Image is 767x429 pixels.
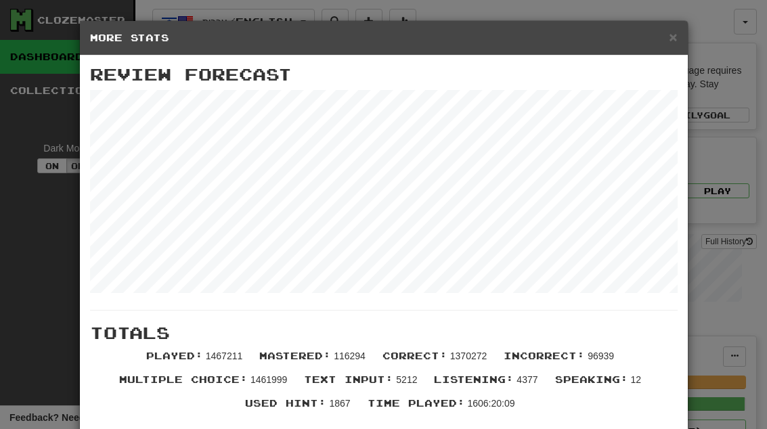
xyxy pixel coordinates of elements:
[90,31,678,45] h5: More Stats
[253,349,376,373] li: 116294
[304,374,393,385] span: Text Input :
[259,350,331,361] span: Mastered :
[139,349,253,373] li: 1467211
[245,397,326,409] span: Used Hint :
[297,373,427,397] li: 5212
[504,350,585,361] span: Incorrect :
[90,324,678,342] h3: Totals
[669,29,677,45] span: ×
[361,397,525,420] li: 1606:20:09
[555,374,628,385] span: Speaking :
[146,350,203,361] span: Played :
[376,349,497,373] li: 1370272
[548,373,651,397] li: 12
[382,350,447,361] span: Correct :
[112,373,297,397] li: 1461999
[119,374,248,385] span: Multiple Choice :
[497,349,624,373] li: 96939
[427,373,548,397] li: 4377
[368,397,465,409] span: Time Played :
[669,30,677,44] button: Close
[90,66,678,83] h3: Review Forecast
[238,397,360,420] li: 1867
[434,374,514,385] span: Listening :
